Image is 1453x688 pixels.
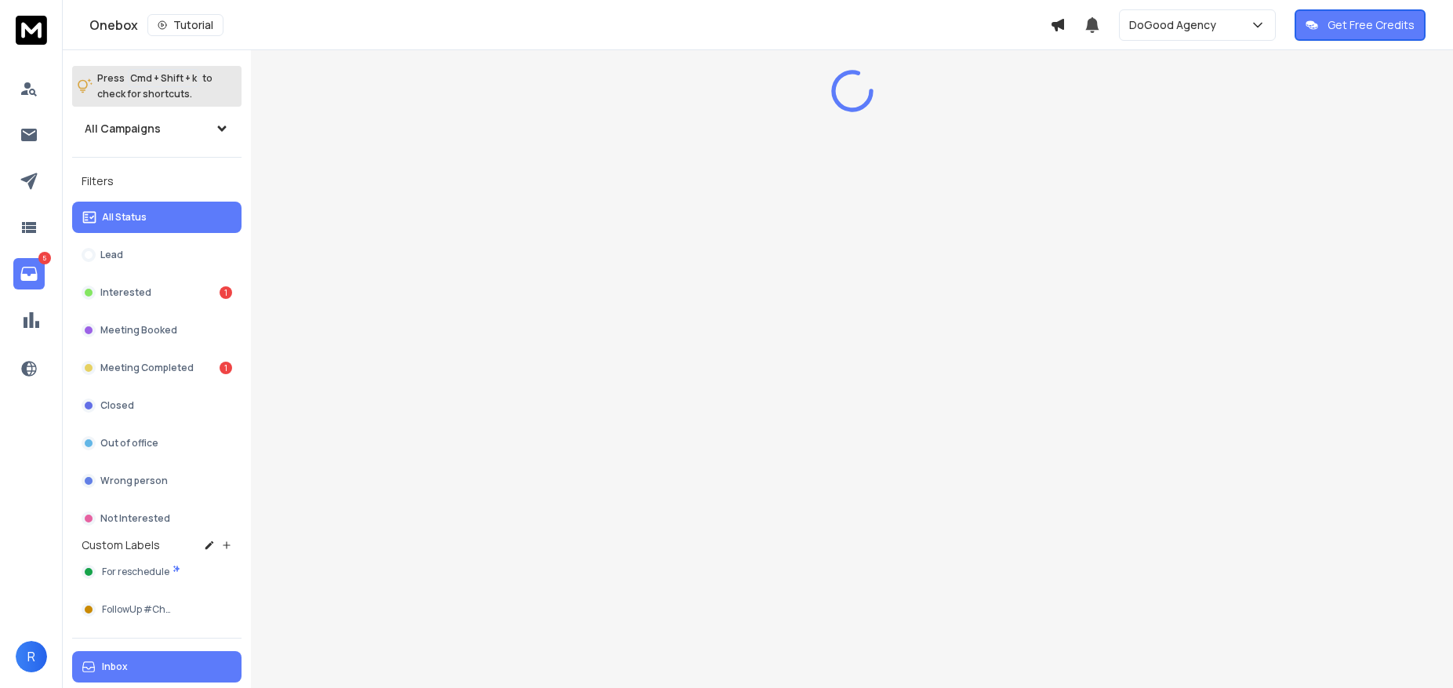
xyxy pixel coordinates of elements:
button: R [16,641,47,672]
button: Get Free Credits [1295,9,1426,41]
button: Closed [72,390,242,421]
p: Interested [100,286,151,299]
p: Get Free Credits [1328,17,1415,33]
button: Inbox [72,651,242,683]
p: Wrong person [100,475,168,487]
h1: All Campaigns [85,121,161,137]
button: Not Interested [72,503,242,534]
button: For reschedule [72,556,242,588]
p: Meeting Completed [100,362,194,374]
p: Lead [100,249,123,261]
p: DoGood Agency [1129,17,1222,33]
button: All Campaigns [72,113,242,144]
h3: Custom Labels [82,537,160,553]
span: For reschedule [102,566,169,578]
a: 5 [13,258,45,289]
p: Not Interested [100,512,170,525]
button: Wrong person [72,465,242,497]
p: 5 [38,252,51,264]
p: Out of office [100,437,158,450]
p: Closed [100,399,134,412]
button: Tutorial [147,14,223,36]
div: 1 [220,362,232,374]
p: All Status [102,211,147,224]
button: Lead [72,239,242,271]
button: All Status [72,202,242,233]
p: Press to check for shortcuts. [97,71,213,102]
div: Onebox [89,14,1050,36]
button: Meeting Completed1 [72,352,242,384]
p: Meeting Booked [100,324,177,337]
span: Cmd + Shift + k [128,69,199,87]
p: Inbox [102,661,128,673]
span: FollowUp #Chat [102,603,175,616]
button: Interested1 [72,277,242,308]
div: 1 [220,286,232,299]
button: Out of office [72,428,242,459]
h3: Filters [72,170,242,192]
button: Meeting Booked [72,315,242,346]
button: FollowUp #Chat [72,594,242,625]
